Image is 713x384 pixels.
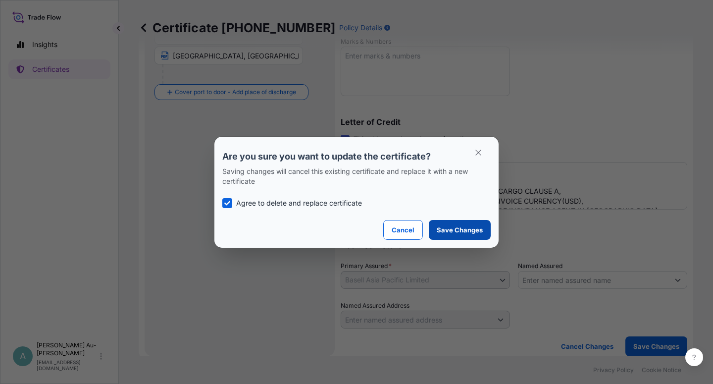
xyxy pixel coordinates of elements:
[437,225,483,235] p: Save Changes
[429,220,491,240] button: Save Changes
[383,220,423,240] button: Cancel
[392,225,414,235] p: Cancel
[222,166,491,186] p: Saving changes will cancel this existing certificate and replace it with a new certificate
[236,198,362,208] p: Agree to delete and replace certificate
[222,151,491,163] p: Are you sure you want to update the certificate?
